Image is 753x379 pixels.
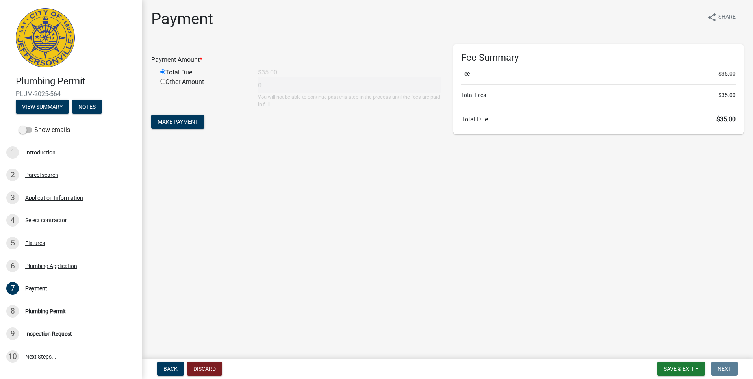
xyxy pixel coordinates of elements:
span: Next [718,366,731,372]
div: 5 [6,237,19,249]
div: Other Amount [154,77,252,108]
img: City of Jeffersonville, Indiana [16,8,75,67]
h6: Fee Summary [461,52,736,63]
span: $35.00 [718,70,736,78]
div: Introduction [25,150,56,155]
div: Total Due [154,68,252,77]
span: PLUM-2025-564 [16,90,126,98]
div: 3 [6,191,19,204]
button: Notes [72,100,102,114]
span: Back [163,366,178,372]
span: Make Payment [158,119,198,125]
button: Discard [187,362,222,376]
div: Application Information [25,195,83,201]
div: Plumbing Permit [25,308,66,314]
button: shareShare [701,9,742,25]
li: Total Fees [461,91,736,99]
div: Payment Amount [145,55,447,65]
wm-modal-confirm: Summary [16,104,69,110]
h6: Total Due [461,115,736,123]
div: 7 [6,282,19,295]
div: 10 [6,350,19,363]
li: Fee [461,70,736,78]
wm-modal-confirm: Notes [72,104,102,110]
div: 4 [6,214,19,227]
i: share [707,13,717,22]
button: Next [711,362,738,376]
button: Make Payment [151,115,204,129]
div: 8 [6,305,19,318]
span: Save & Exit [664,366,694,372]
label: Show emails [19,125,70,135]
div: Fixtures [25,240,45,246]
div: 2 [6,169,19,181]
span: $35.00 [716,115,736,123]
button: Save & Exit [657,362,705,376]
div: 6 [6,260,19,272]
span: $35.00 [718,91,736,99]
div: Payment [25,286,47,291]
h1: Payment [151,9,213,28]
button: Back [157,362,184,376]
div: Select contractor [25,217,67,223]
div: 9 [6,327,19,340]
div: Parcel search [25,172,58,178]
h4: Plumbing Permit [16,76,135,87]
div: 1 [6,146,19,159]
button: View Summary [16,100,69,114]
div: Plumbing Application [25,263,77,269]
div: Inspection Request [25,331,72,336]
span: Share [718,13,736,22]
